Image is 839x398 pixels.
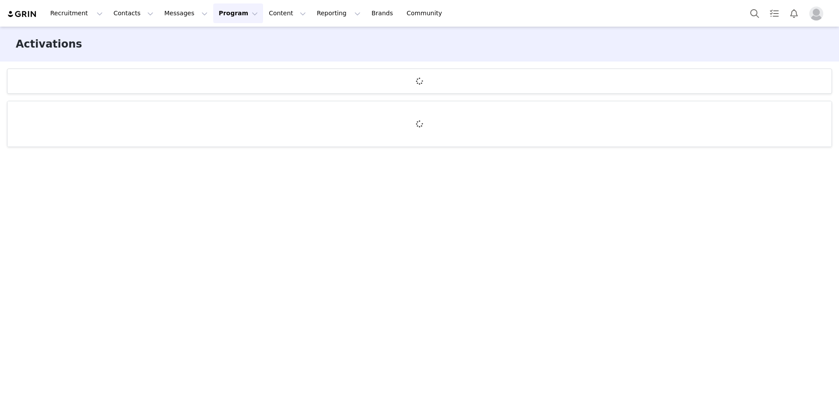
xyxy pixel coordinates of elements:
a: Community [402,3,451,23]
button: Contacts [108,3,159,23]
h3: Activations [16,36,82,52]
a: Tasks [765,3,784,23]
a: Brands [366,3,401,23]
button: Profile [804,7,832,21]
button: Search [745,3,764,23]
img: grin logo [7,10,38,18]
button: Recruitment [45,3,108,23]
button: Program [213,3,263,23]
button: Messages [159,3,213,23]
button: Notifications [784,3,804,23]
button: Reporting [312,3,366,23]
button: Content [263,3,311,23]
img: placeholder-profile.jpg [809,7,823,21]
